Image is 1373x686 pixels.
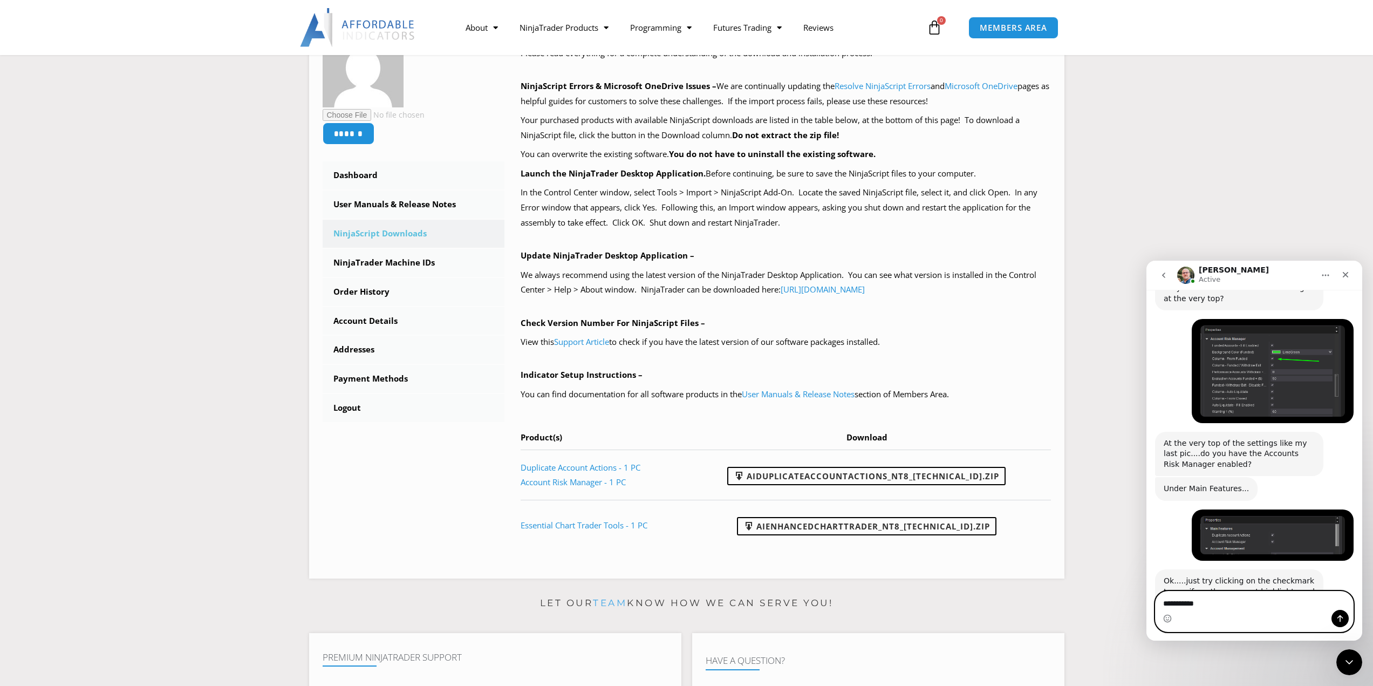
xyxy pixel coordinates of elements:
[732,130,839,140] b: Do not extract the zip file!
[521,166,1051,181] p: Before continuing, be sure to save the NinjaScript files to your computer.
[521,268,1051,298] p: We always recommend using the latest version of the NinjaTrader Desktop Application. You can see ...
[323,220,505,248] a: NinjaScript Downloads
[309,595,1064,612] p: Let our know how we can serve you!
[521,369,643,380] b: Indicator Setup Instructions –
[737,517,996,535] a: AIEnhancedChartTrader_NT8_[TECHNICAL_ID].zip
[521,79,1051,109] p: We are continually updating the and pages as helpful guides for customers to solve these challeng...
[455,15,509,40] a: About
[521,317,705,328] b: Check Version Number For NinjaScript Files –
[521,80,716,91] b: NinjaScript Errors & Microsoft OneDrive Issues –
[554,336,609,347] a: Support Article
[323,278,505,306] a: Order History
[521,113,1051,143] p: Your purchased products with available NinjaScript downloads are listed in the table below, at th...
[323,307,505,335] a: Account Details
[1146,261,1362,641] iframe: Intercom live chat
[781,284,865,295] a: [URL][DOMAIN_NAME]
[793,15,844,40] a: Reviews
[937,16,946,25] span: 0
[323,161,505,189] a: Dashboard
[509,15,619,40] a: NinjaTrader Products
[846,432,887,443] span: Download
[669,148,876,159] b: You do not have to uninstall the existing software.
[593,597,627,608] a: team
[323,394,505,422] a: Logout
[835,80,931,91] a: Resolve NinjaScript Errors
[702,15,793,40] a: Futures Trading
[706,655,1051,666] h4: Have A Question?
[323,365,505,393] a: Payment Methods
[521,335,1051,350] p: View this to check if you have the latest version of our software packages installed.
[521,250,694,261] b: Update NinjaTrader Desktop Application –
[323,26,404,107] img: 97c25b0e1e6d6267396bfe7beb37643b7e6e24fb885db2505585f3182a66fa09
[300,8,416,47] img: LogoAI | Affordable Indicators – NinjaTrader
[323,191,505,219] a: User Manuals & Release Notes
[521,477,626,487] a: Account Risk Manager - 1 PC
[323,652,668,663] h4: Premium NinjaTrader Support
[521,147,1051,162] p: You can overwrite the existing software.
[323,249,505,277] a: NinjaTrader Machine IDs
[742,389,855,399] a: User Manuals & Release Notes
[521,432,562,443] span: Product(s)
[911,12,958,43] a: 0
[521,168,706,179] b: Launch the NinjaTrader Desktop Application.
[521,185,1051,230] p: In the Control Center window, select Tools > Import > NinjaScript Add-On. Locate the saved NinjaS...
[1336,649,1362,675] iframe: Intercom live chat
[323,336,505,364] a: Addresses
[727,467,1006,485] a: AIDuplicateAccountActions_NT8_[TECHNICAL_ID].zip
[455,15,924,40] nav: Menu
[521,520,647,531] a: Essential Chart Trader Tools - 1 PC
[968,17,1058,39] a: MEMBERS AREA
[521,462,640,473] a: Duplicate Account Actions - 1 PC
[521,387,1051,402] p: You can find documentation for all software products in the section of Members Area.
[323,161,505,422] nav: Account pages
[619,15,702,40] a: Programming
[945,80,1017,91] a: Microsoft OneDrive
[980,24,1047,32] span: MEMBERS AREA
